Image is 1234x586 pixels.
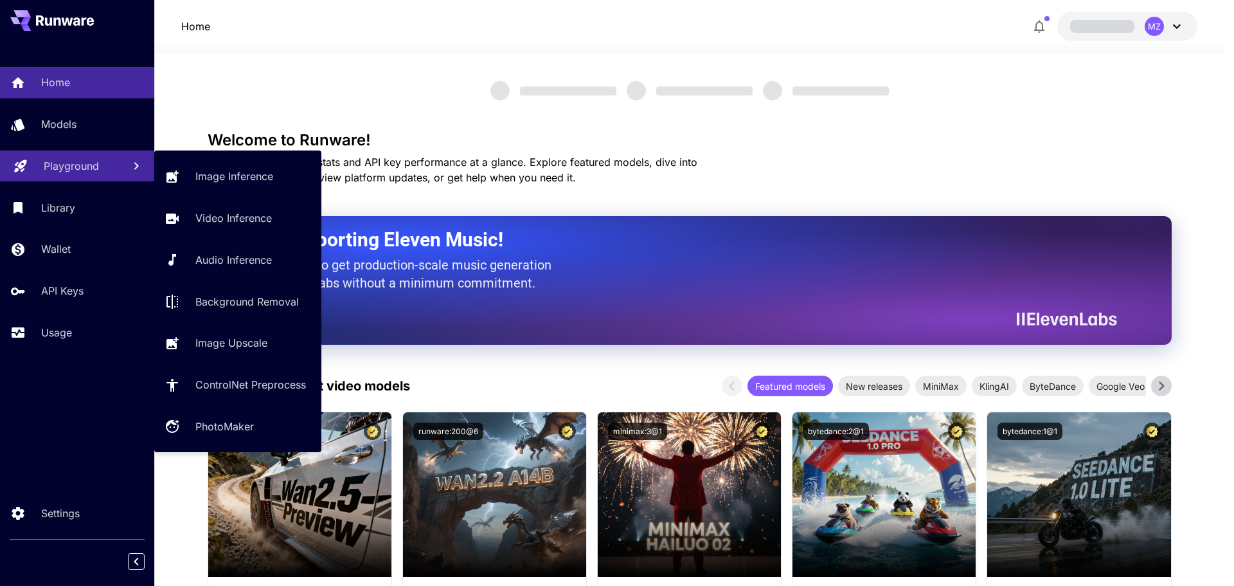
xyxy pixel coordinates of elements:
[195,377,306,392] p: ControlNet Preprocess
[154,369,321,401] a: ControlNet Preprocess
[195,419,254,434] p: PhotoMaker
[413,423,483,440] button: runware:200@6
[1145,17,1164,36] div: MZ
[753,423,771,440] button: Certified Model – Vetted for best performance and includes a commercial license.
[181,19,210,34] p: Home
[154,244,321,276] a: Audio Inference
[208,156,697,184] span: Check out your usage stats and API key performance at a glance. Explore featured models, dive int...
[915,380,967,393] span: MiniMax
[44,158,99,174] p: Playground
[195,294,299,309] p: Background Removal
[838,380,910,393] span: New releases
[41,75,70,90] p: Home
[41,116,76,132] p: Models
[792,412,976,577] img: alt
[41,506,80,521] p: Settings
[195,252,272,268] p: Audio Inference
[1143,423,1161,440] button: Certified Model – Vetted for best performance and includes a commercial license.
[803,423,869,440] button: bytedance:2@1
[154,327,321,359] a: Image Upscale
[41,241,71,257] p: Wallet
[747,380,833,393] span: Featured models
[195,169,273,184] p: Image Inference
[138,550,154,573] div: Collapse sidebar
[154,161,321,192] a: Image Inference
[240,228,1107,252] h2: Now Supporting Eleven Music!
[364,423,381,440] button: Certified Model – Vetted for best performance and includes a commercial license.
[41,283,84,298] p: API Keys
[987,412,1170,577] img: alt
[598,412,781,577] img: alt
[154,286,321,317] a: Background Removal
[208,412,391,577] img: alt
[128,553,145,570] button: Collapse sidebar
[208,131,1172,149] h3: Welcome to Runware!
[403,412,586,577] img: alt
[1022,380,1084,393] span: ByteDance
[181,19,210,34] nav: breadcrumb
[948,423,965,440] button: Certified Model – Vetted for best performance and includes a commercial license.
[195,335,267,351] p: Image Upscale
[1089,380,1152,393] span: Google Veo
[608,423,667,440] button: minimax:3@1
[972,380,1017,393] span: KlingAI
[997,423,1062,440] button: bytedance:1@1
[195,210,272,226] p: Video Inference
[240,256,561,292] p: The only way to get production-scale music generation from Eleven Labs without a minimum commitment.
[559,423,576,440] button: Certified Model – Vetted for best performance and includes a commercial license.
[154,411,321,443] a: PhotoMaker
[154,203,321,234] a: Video Inference
[41,200,75,215] p: Library
[41,325,72,340] p: Usage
